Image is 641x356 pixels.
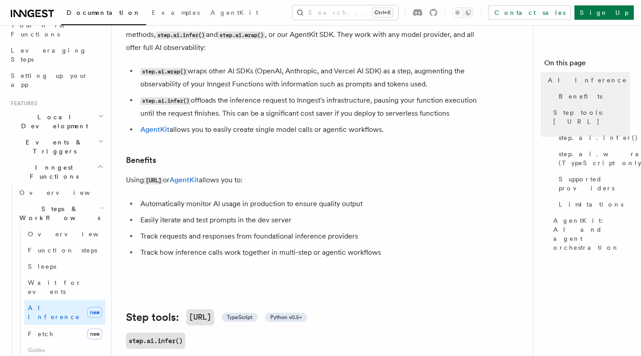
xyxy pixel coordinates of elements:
[152,9,200,16] span: Examples
[138,123,486,136] li: allows you to easily create single model calls or agentic workflows.
[140,68,188,76] code: step.ai.wrap()
[16,204,100,222] span: Steps & Workflows
[138,198,486,210] li: Automatically monitor AI usage in production to ensure quality output
[138,214,486,226] li: Easily iterate and test prompts in the dev server
[548,76,627,85] span: AI Inference
[24,275,106,300] a: Wait for events
[16,185,106,201] a: Overview
[87,329,102,339] span: new
[7,163,97,181] span: Inngest Functions
[555,146,630,171] a: step.ai.wrap() (TypeScript only)
[138,246,486,259] li: Track how inference calls work together in multi-step or agentic workflows
[144,177,163,185] code: [URL]
[24,242,106,258] a: Function steps
[559,200,623,209] span: Limitations
[555,196,630,212] a: Limitations
[11,72,88,88] span: Setting up your app
[292,5,398,20] button: Search...Ctrl+K
[7,138,98,156] span: Events & Triggers
[211,9,258,16] span: AgentKit
[270,314,302,321] span: Python v0.5+
[372,8,393,17] kbd: Ctrl+K
[574,5,634,20] a: Sign Up
[555,88,630,104] a: Benefits
[156,32,206,39] code: step.ai.infer()
[7,134,106,159] button: Events & Triggers
[7,113,98,131] span: Local Development
[126,333,185,349] a: step.ai.infer()
[19,189,112,196] span: Overview
[7,68,106,93] a: Setting up your app
[140,125,170,134] a: AgentKit
[28,330,54,338] span: Fetch
[544,58,630,72] h4: On this page
[24,258,106,275] a: Sleeps
[140,97,191,105] code: step.ai.infer()
[559,175,630,193] span: Supported providers
[138,65,486,90] li: wraps other AI SDKs (OpenAI, Anthropic, and Vercel AI SDK) as a step, augmenting the observabilit...
[218,32,265,39] code: step.ai.wrap()
[126,16,486,54] p: You can build complex AI workflows and call model providers as steps using two-step methods, and ...
[205,3,264,24] a: AgentKit
[550,212,630,256] a: AgentKit: AI and agent orchestration
[28,230,121,238] span: Overview
[126,174,486,187] p: Using or allows you to:
[555,171,630,196] a: Supported providers
[7,17,106,42] a: Your first Functions
[24,226,106,242] a: Overview
[7,159,106,185] button: Inngest Functions
[7,100,37,107] span: Features
[24,325,106,343] a: Fetchnew
[138,230,486,243] li: Track requests and responses from foundational inference providers
[186,309,214,325] code: [URL]
[550,104,630,130] a: Step tools: [URL]
[24,300,106,325] a: AI Inferencenew
[126,309,307,325] a: Step tools:[URL] TypeScript Python v0.5+
[227,314,252,321] span: TypeScript
[553,108,630,126] span: Step tools: [URL]
[7,42,106,68] a: Leveraging Steps
[28,304,80,320] span: AI Inference
[11,47,87,63] span: Leveraging Steps
[170,176,199,184] a: AgentKit
[61,3,146,25] a: Documentation
[28,279,81,295] span: Wait for events
[555,130,630,146] a: step.ai.infer()
[559,92,602,101] span: Benefits
[87,307,102,318] span: new
[489,5,571,20] a: Contact sales
[126,154,156,167] a: Benefits
[7,109,106,134] button: Local Development
[28,247,97,254] span: Function steps
[553,216,630,252] span: AgentKit: AI and agent orchestration
[146,3,205,24] a: Examples
[452,7,474,18] button: Toggle dark mode
[28,263,56,270] span: Sleeps
[544,72,630,88] a: AI Inference
[67,9,141,16] span: Documentation
[559,133,638,142] span: step.ai.infer()
[138,94,486,120] li: offloads the inference request to Inngest's infrastructure, pausing your function execution until...
[16,201,106,226] button: Steps & Workflows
